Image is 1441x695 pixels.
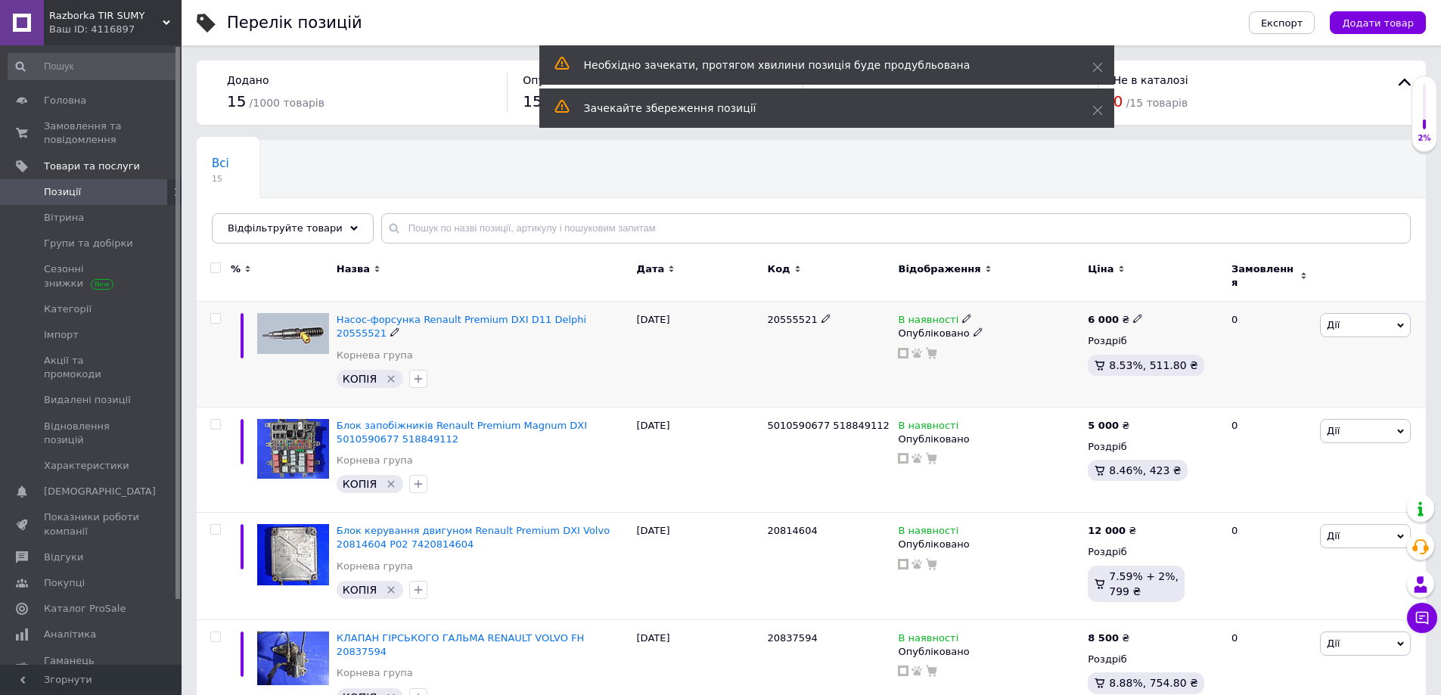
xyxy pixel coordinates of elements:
[44,420,140,447] span: Відновлення позицій
[337,454,413,467] a: Корнева група
[1231,262,1297,290] span: Замовлення
[44,94,86,107] span: Головна
[257,524,329,585] img: Блок управления двигателем Renault Premium DXI Volvo 20814604 P02 7420814604
[1113,92,1123,110] span: 0
[257,313,329,354] img: Насос-форсунка Renault Premium DXI D11 Delphi 20555521
[1109,570,1179,582] span: 7.59% + 2%,
[768,525,818,536] span: 20814604
[385,584,397,596] svg: Видалити мітку
[337,262,370,276] span: Назва
[49,23,182,36] div: Ваш ID: 4116897
[1109,585,1141,597] span: 799 ₴
[44,262,140,290] span: Сезонні знижки
[1109,359,1198,371] span: 8.53%, 511.80 ₴
[1330,11,1426,34] button: Додати товар
[1088,524,1136,538] div: ₴
[1088,313,1143,327] div: ₴
[44,328,79,342] span: Імпорт
[343,373,377,385] span: КОПІЯ
[1222,302,1316,408] div: 0
[1088,419,1129,433] div: ₴
[1088,440,1219,454] div: Роздріб
[1412,133,1436,144] div: 2%
[231,262,241,276] span: %
[1342,17,1414,29] span: Додати товар
[44,303,92,316] span: Категорії
[337,666,413,680] a: Корнева група
[227,15,362,31] div: Перелік позицій
[228,222,343,234] span: Відфільтруйте товари
[1088,420,1119,431] b: 5 000
[44,485,156,498] span: [DEMOGRAPHIC_DATA]
[44,510,140,538] span: Показники роботи компанії
[898,645,1080,659] div: Опубліковано
[1126,97,1188,109] span: / 15 товарів
[898,420,958,436] span: В наявності
[1109,677,1198,689] span: 8.88%, 754.80 ₴
[1327,530,1340,541] span: Дії
[257,631,329,685] img: КЛАПАН ГОРНОГО ТОРМОЗА RENAULT VOLVO FH 20837594
[1088,545,1219,559] div: Роздріб
[212,157,229,170] span: Всі
[584,101,1054,116] div: Зачекайте збереження позиції
[898,632,958,648] span: В наявності
[343,478,377,490] span: КОПІЯ
[337,525,610,550] span: Блок керування двигуном Renault Premium DXI Volvo 20814604 P02 7420814604
[1222,407,1316,513] div: 0
[1088,334,1219,348] div: Роздріб
[523,92,542,110] span: 15
[337,314,586,339] a: Насос-форсунка Renault Premium DXI D11 Delphi 20555521
[44,354,140,381] span: Акції та промокоди
[1088,525,1126,536] b: 12 000
[633,302,764,408] div: [DATE]
[1261,17,1303,29] span: Експорт
[44,237,133,250] span: Групи та добірки
[768,420,890,431] span: 5010590677 518849112
[337,560,413,573] a: Корнева група
[44,628,96,641] span: Аналітика
[44,576,85,590] span: Покупці
[1222,513,1316,620] div: 0
[1249,11,1315,34] button: Експорт
[1088,262,1113,276] span: Ціна
[898,525,958,541] span: В наявності
[1113,74,1188,86] span: Не в каталозі
[898,327,1080,340] div: Опубліковано
[44,654,140,681] span: Гаманець компанії
[44,602,126,616] span: Каталог ProSale
[44,119,140,147] span: Замовлення та повідомлення
[44,551,83,564] span: Відгуки
[44,211,84,225] span: Вітрина
[257,419,329,479] img: Блок предохранителей Renault Premium Magnum DXI 5010590677 518849112
[1327,425,1340,436] span: Дії
[337,349,413,362] a: Корнева група
[381,213,1411,244] input: Пошук по назві позиції, артикулу і пошуковим запитам
[898,262,980,276] span: Відображення
[1088,632,1119,644] b: 8 500
[898,538,1080,551] div: Опубліковано
[227,92,246,110] span: 15
[898,433,1080,446] div: Опубліковано
[337,420,587,445] a: Блок запобіжників Renault Premium Magnum DXI 5010590677 518849112
[212,173,229,185] span: 15
[227,74,269,86] span: Додано
[768,314,818,325] span: 20555521
[1407,603,1437,633] button: Чат з покупцем
[337,632,584,657] a: КЛАПАН ГІРСЬКОГО ГАЛЬМА RENAULT VOLVO FH 20837594
[584,57,1054,73] div: Необхідно зачекати, протягом хвилини позиція буде продубльована
[44,393,131,407] span: Видалені позиції
[1327,638,1340,649] span: Дії
[1109,464,1181,476] span: 8.46%, 423 ₴
[637,262,665,276] span: Дата
[44,160,140,173] span: Товари та послуги
[1088,653,1219,666] div: Роздріб
[1088,314,1119,325] b: 6 000
[633,407,764,513] div: [DATE]
[1088,631,1129,645] div: ₴
[1327,319,1340,330] span: Дії
[633,513,764,620] div: [DATE]
[343,584,377,596] span: КОПІЯ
